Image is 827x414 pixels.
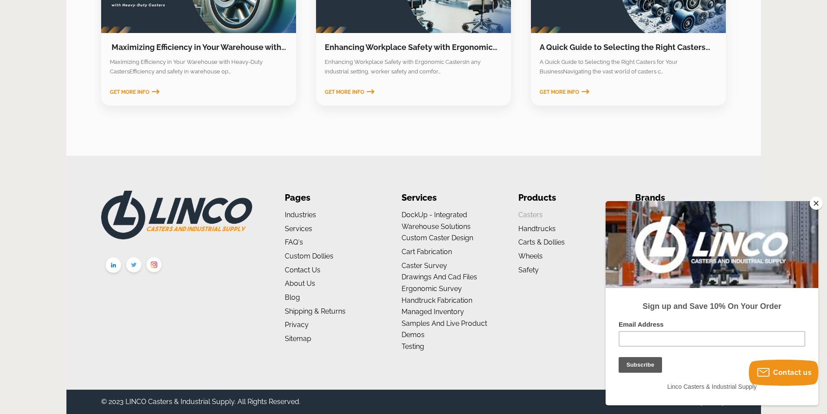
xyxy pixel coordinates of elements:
section: A Quick Guide to Selecting the Right Casters for Your BusinessNavigating the vast world of caster... [531,57,726,76]
a: Get More Info [325,89,374,95]
span: Linco Casters & Industrial Supply [62,182,151,189]
a: Get More Info [110,89,159,95]
a: A Quick Guide to Selecting the Right Casters for Your Business [540,43,710,63]
strong: Sign up and Save 10% On Your Order [37,101,175,109]
a: Safety [518,266,539,274]
a: Industries [285,211,316,219]
a: Wheels [518,252,543,260]
img: instagram.png [144,255,165,277]
span: Get More Info [540,89,579,95]
a: DockUp - Integrated Warehouse Solutions [402,211,471,231]
a: Sitemap [285,335,311,343]
a: Contact Us [285,266,320,274]
div: © 2023 LINCO Casters & Industrial Supply. All Rights Reserved. [101,396,300,408]
a: Custom Caster Design [402,234,473,242]
a: Handtrucks [518,225,556,233]
a: Privacy Policy. [680,397,726,406]
a: Get More Info [540,89,589,95]
a: Custom Dollies [285,252,333,260]
button: Subscribe [10,13,53,29]
li: Brands [635,191,726,205]
label: Email Address [13,119,200,130]
a: Enhancing Workplace Safety with Ergonomic Casters [325,43,498,63]
input: Subscribe [13,156,56,172]
a: Services [285,225,312,233]
a: Shipping & Returns [285,307,346,315]
img: LINCO CASTERS & INDUSTRIAL SUPPLY [101,191,252,239]
img: linkedin.png [103,255,124,277]
li: Pages [285,191,376,205]
a: Handtruck Fabrication [402,296,472,305]
a: FAQ's [285,238,303,246]
li: Services [402,191,492,205]
section: Maximizing Efficiency in Your Warehouse with Heavy-Duty CastersEfficiency and safety in warehouse... [101,57,296,76]
img: twitter.png [124,255,144,277]
li: Products [518,191,609,205]
a: Samples and Live Product Demos [402,319,487,339]
section: Enhancing Workplace Safety with Ergonomic CastersIn any industrial setting, worker safety and com... [316,57,511,76]
a: Casters [518,211,543,219]
span: Contact us [773,368,811,377]
a: Drawings and Cad Files [402,273,477,281]
a: Blog [285,293,300,301]
button: Close [810,197,823,210]
a: Caster Survey [402,262,447,270]
a: ​ Maximizing Efficiency in Your Warehouse with Heavy-Duty Casters [110,43,286,63]
span: Get More Info [110,89,149,95]
a: Ergonomic Survey [402,285,462,293]
a: Testing [402,342,424,351]
a: Cart Fabrication [402,248,452,256]
button: Contact us [749,360,818,386]
a: Privacy [285,321,309,329]
a: Carts & Dollies [518,238,565,246]
a: About us [285,279,315,288]
span: Get More Info [325,89,364,95]
a: Managed Inventory [402,308,464,316]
